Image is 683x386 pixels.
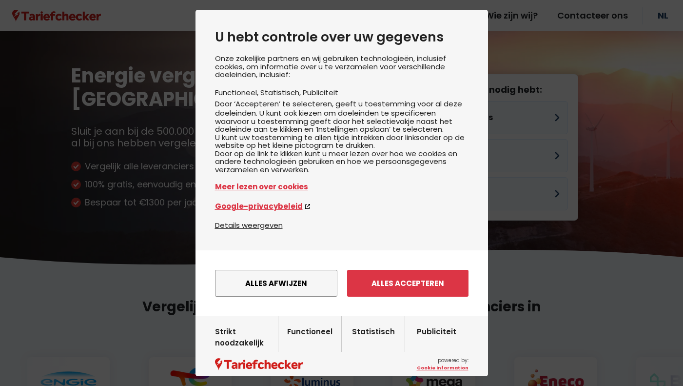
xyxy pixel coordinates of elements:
button: Alles afwijzen [215,270,337,297]
div: Onze zakelijke partners en wij gebruiken technologieën, inclusief cookies, om informatie over u t... [215,55,468,220]
a: Google-privacybeleid [215,201,468,212]
label: Strikt noodzakelijk [215,326,278,374]
a: Meer lezen over cookies [215,181,468,192]
div: menu [195,250,488,316]
label: Functioneel [287,326,332,374]
li: Functioneel [215,87,260,98]
label: Publiciteit [417,326,456,374]
li: Statistisch [260,87,303,98]
li: Publiciteit [303,87,338,98]
button: Alles accepteren [347,270,468,297]
button: Details weergeven [215,220,283,231]
label: Statistisch [352,326,395,374]
h2: U hebt controle over uw gegevens [215,29,468,45]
